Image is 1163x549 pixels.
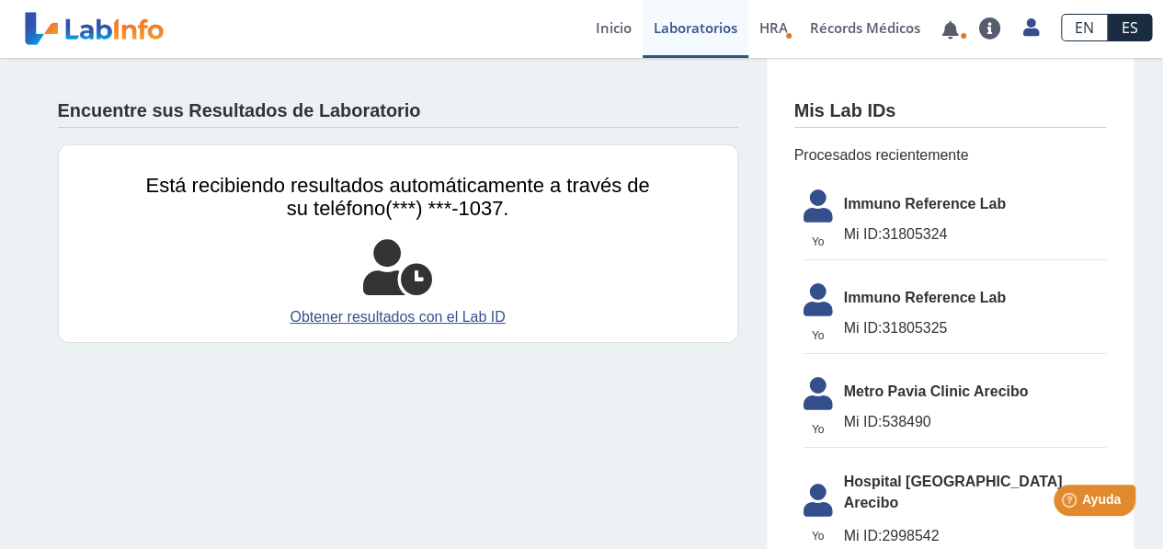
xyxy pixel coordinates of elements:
span: 538490 [844,411,1106,433]
span: Immuno Reference Lab [844,287,1106,309]
span: Mi ID: [844,528,883,543]
span: Yo [792,234,844,250]
span: Mi ID: [844,414,883,429]
span: 31805324 [844,223,1106,246]
span: 2998542 [844,525,1106,547]
a: Obtener resultados con el Lab ID [146,306,650,328]
span: Yo [792,421,844,438]
span: Immuno Reference Lab [844,193,1106,215]
span: Mi ID: [844,226,883,242]
span: 31805325 [844,317,1106,339]
span: Mi ID: [844,320,883,336]
span: Yo [792,327,844,344]
span: Procesados recientemente [794,144,1106,166]
a: ES [1108,14,1152,41]
span: Hospital [GEOGRAPHIC_DATA] Arecibo [844,471,1106,515]
iframe: Help widget launcher [999,477,1143,529]
h4: Mis Lab IDs [794,100,896,122]
span: Está recibiendo resultados automáticamente a través de su teléfono [146,174,650,220]
a: EN [1061,14,1108,41]
span: Metro Pavia Clinic Arecibo [844,381,1106,403]
h4: Encuentre sus Resultados de Laboratorio [58,100,421,122]
span: Yo [792,528,844,544]
span: HRA [759,18,788,37]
